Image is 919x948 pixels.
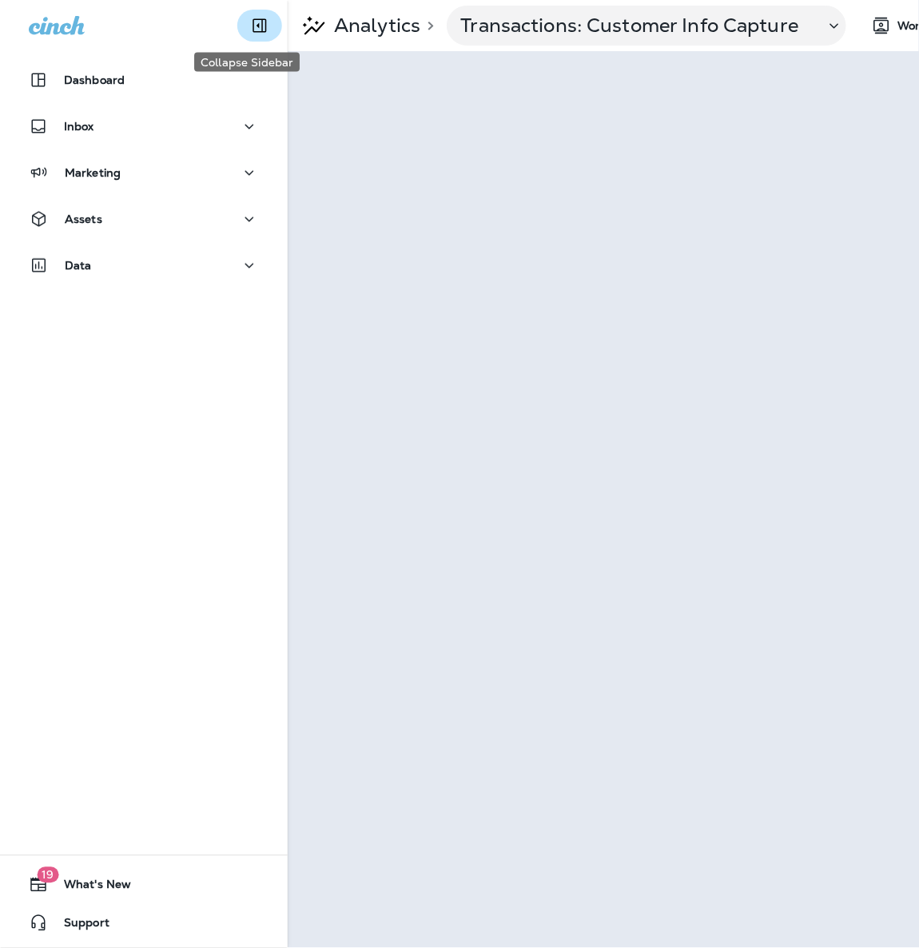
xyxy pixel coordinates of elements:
button: Dashboard [16,64,272,96]
p: Data [65,259,92,272]
p: Transactions: Customer Info Capture [460,14,812,38]
p: Marketing [65,166,121,179]
p: Assets [65,213,102,225]
span: What's New [48,878,131,898]
button: Marketing [16,157,272,189]
button: Assets [16,203,272,235]
p: Inbox [64,120,94,133]
button: Inbox [16,110,272,142]
p: Analytics [328,14,420,38]
p: Dashboard [64,74,125,86]
span: Support [48,917,109,936]
button: 19What's New [16,869,272,901]
span: 19 [37,867,58,883]
button: Data [16,249,272,281]
button: Collapse Sidebar [237,10,282,42]
div: Collapse Sidebar [194,53,300,72]
button: Support [16,907,272,939]
p: > [420,19,434,32]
